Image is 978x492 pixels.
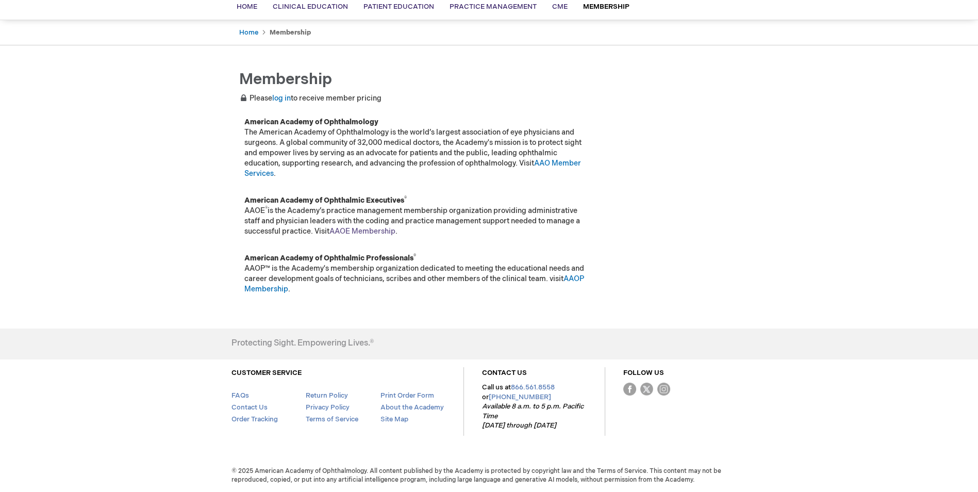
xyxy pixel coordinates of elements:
[489,393,551,401] a: [PHONE_NUMBER]
[511,383,555,391] a: 866.561.8558
[380,415,408,423] a: Site Map
[482,369,527,377] a: CONTACT US
[244,253,590,294] p: AAOP™ is the Academy's membership organization dedicated to meeting the educational needs and car...
[640,383,653,396] img: Twitter
[231,403,268,412] a: Contact Us
[244,196,407,205] strong: American Academy of Ophthalmic Executives
[623,383,636,396] img: Facebook
[329,227,395,236] a: AAOE Membership
[237,3,257,11] span: Home
[413,253,416,259] sup: ®
[306,415,358,423] a: Terms of Service
[306,391,348,400] a: Return Policy
[404,195,407,202] sup: ®
[244,254,416,263] strong: American Academy of Ophthalmic Professionals
[657,383,670,396] img: instagram
[623,369,664,377] a: FOLLOW US
[270,28,311,37] strong: Membership
[239,28,258,37] a: Home
[450,3,537,11] span: Practice Management
[363,3,434,11] span: Patient Education
[272,94,291,103] a: log in
[244,195,590,237] p: AAOE is the Academy’s practice management membership organization providing administrative staff ...
[482,383,587,431] p: Call us at or
[231,391,249,400] a: FAQs
[224,467,755,484] span: © 2025 American Academy of Ophthalmology. All content published by the Academy is protected by co...
[306,403,350,412] a: Privacy Policy
[380,403,444,412] a: About the Academy
[583,3,629,11] span: Membership
[244,118,378,126] strong: American Academy of Ophthalmology
[244,117,590,179] p: The American Academy of Ophthalmology is the world’s largest association of eye physicians and su...
[482,402,584,430] em: Available 8 a.m. to 5 p.m. Pacific Time [DATE] through [DATE]
[265,206,268,212] sup: ®
[239,70,332,89] span: Membership
[239,94,382,103] span: Please to receive member pricing
[273,3,348,11] span: Clinical Education
[231,369,302,377] a: CUSTOMER SERVICE
[380,391,434,400] a: Print Order Form
[231,415,278,423] a: Order Tracking
[552,3,568,11] span: CME
[231,339,374,348] h4: Protecting Sight. Empowering Lives.®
